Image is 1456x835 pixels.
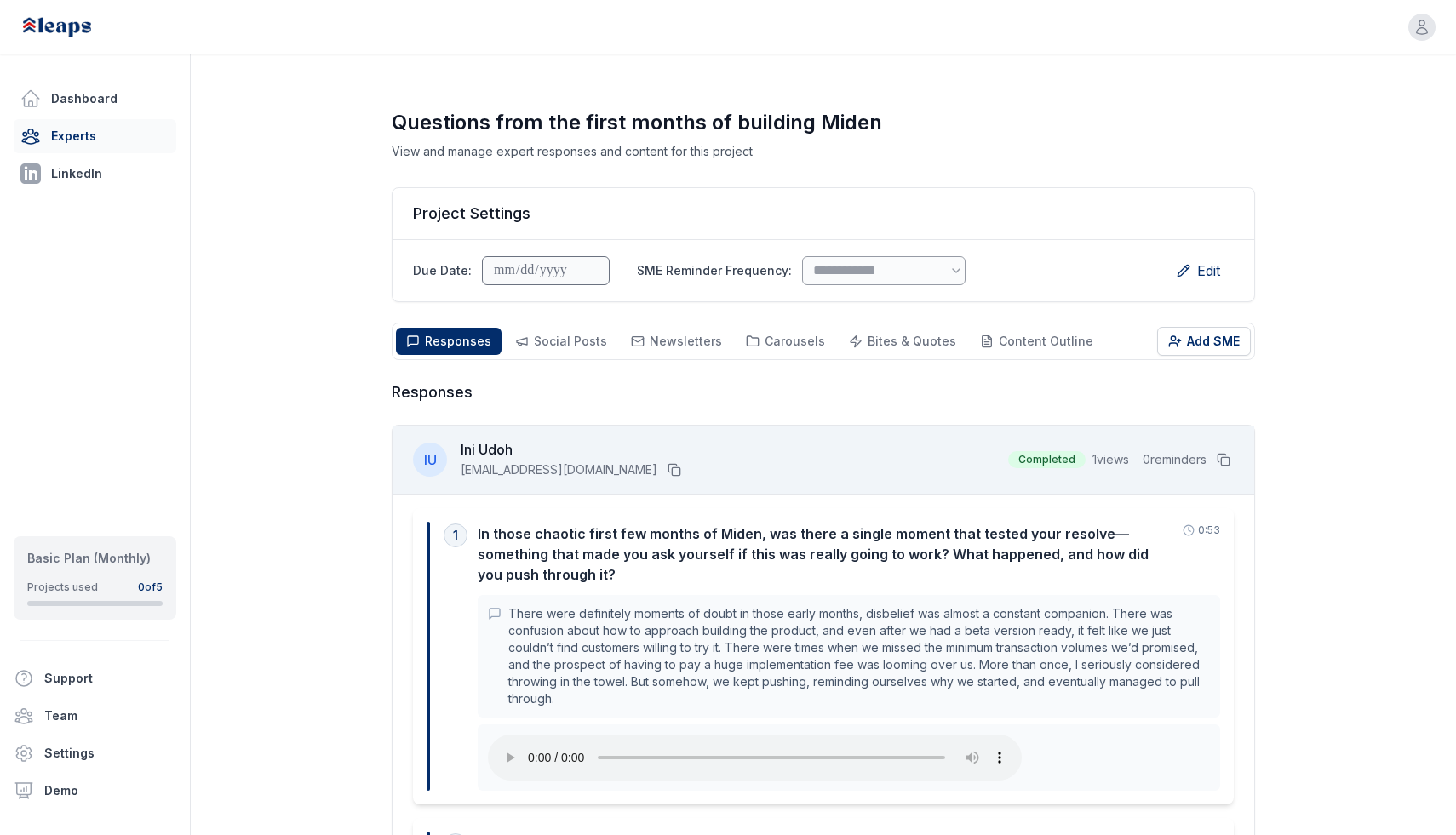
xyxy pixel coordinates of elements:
[14,119,176,153] a: Experts
[1143,451,1207,468] span: 0 reminders
[505,328,617,355] button: Social Posts
[461,461,657,478] span: [EMAIL_ADDRESS][DOMAIN_NAME]
[478,523,1172,585] div: In those chaotic first few months of Miden, was there a single moment that tested your resolve—so...
[413,202,1234,226] h2: Project Settings
[534,334,607,348] span: Social Posts
[444,523,467,547] div: 1
[1092,451,1129,468] span: 1 views
[392,143,1255,160] p: View and manage expert responses and content for this project
[736,328,835,355] button: Carousels
[1008,451,1086,468] span: Completed
[7,661,169,695] button: Support
[392,109,1255,136] h1: Questions from the first months of building Miden
[1197,260,1220,281] span: Edit
[1198,523,1220,537] span: 0:53
[7,699,183,733] a: Team
[868,334,956,348] span: Bites & Quotes
[637,262,792,279] label: SME Reminder Frequency:
[488,735,1210,781] audio: Your browser does not support the audio element.
[27,550,163,567] div: Basic Plan (Monthly)
[413,443,447,477] div: IU
[14,82,176,116] a: Dashboard
[392,380,1255,404] h3: Responses
[27,580,98,594] div: Projects used
[765,334,825,348] span: Carousels
[396,328,502,355] button: Responses
[138,580,163,594] div: 0 of 5
[413,262,472,279] label: Due Date:
[425,334,491,348] span: Responses
[999,334,1093,348] span: Content Outline
[1213,449,1234,470] button: Copy all responses
[970,328,1103,355] button: Content Outline
[621,328,732,355] button: Newsletters
[508,605,1210,707] p: There were definitely moments of doubt in those early months, disbelief was almost a constant com...
[1157,327,1251,356] button: Add SME
[650,334,722,348] span: Newsletters
[839,328,966,355] button: Bites & Quotes
[1163,254,1234,288] button: Edit
[461,439,685,460] h3: Ini Udoh
[20,9,129,46] img: Leaps
[14,157,176,191] a: LinkedIn
[7,736,183,770] a: Settings
[7,774,183,808] a: Demo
